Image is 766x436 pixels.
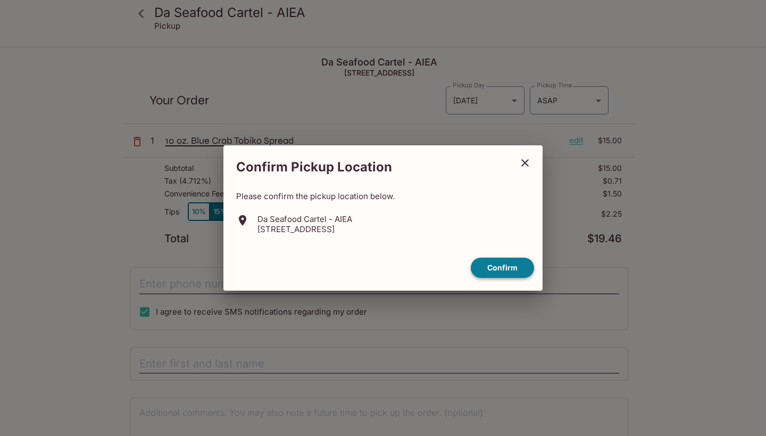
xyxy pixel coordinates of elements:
[236,191,530,201] p: Please confirm the pickup location below.
[512,150,538,176] button: close
[257,224,352,234] p: [STREET_ADDRESS]
[257,214,352,224] p: Da Seafood Cartel - AIEA
[471,258,534,278] button: confirm
[223,154,512,180] h2: Confirm Pickup Location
